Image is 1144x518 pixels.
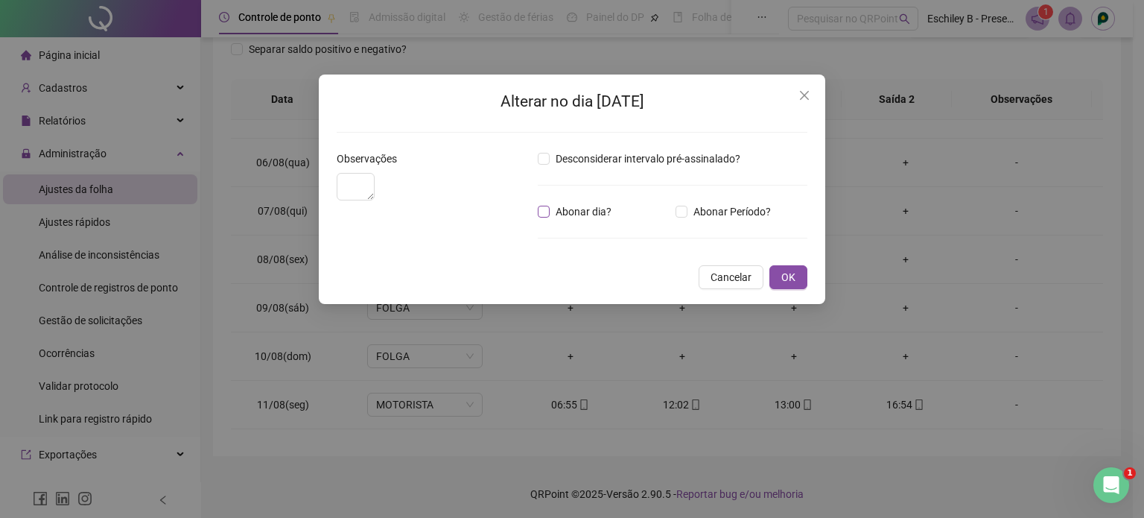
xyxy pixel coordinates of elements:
button: Cancelar [699,265,763,289]
iframe: Intercom live chat [1093,467,1129,503]
h2: Alterar no dia [DATE] [337,89,807,114]
span: Abonar dia? [550,203,617,220]
span: 1 [1124,467,1136,479]
span: Desconsiderar intervalo pré-assinalado? [550,151,746,167]
button: Close [792,83,816,107]
button: OK [769,265,807,289]
span: Abonar Período? [687,203,777,220]
span: OK [781,269,795,285]
span: Cancelar [711,269,751,285]
span: close [798,89,810,101]
label: Observações [337,151,407,167]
